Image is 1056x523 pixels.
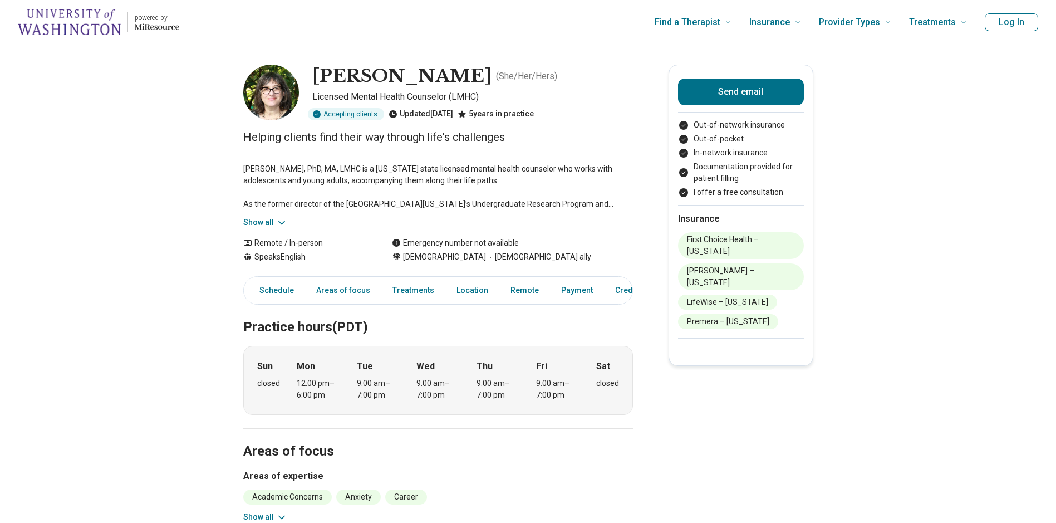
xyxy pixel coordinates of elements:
[386,279,441,302] a: Treatments
[297,378,340,401] div: 12:00 pm – 6:00 pm
[310,279,377,302] a: Areas of focus
[243,416,633,461] h2: Areas of focus
[536,360,547,373] strong: Fri
[243,346,633,415] div: When does the program meet?
[678,133,804,145] li: Out-of-pocket
[678,314,778,329] li: Premera – [US_STATE]
[18,4,179,40] a: Home page
[243,470,633,483] h3: Areas of expertise
[416,360,435,373] strong: Wed
[257,378,280,389] div: closed
[554,279,600,302] a: Payment
[678,147,804,159] li: In-network insurance
[403,251,486,263] span: [DEMOGRAPHIC_DATA]
[243,217,287,228] button: Show all
[678,263,804,290] li: [PERSON_NAME] – [US_STATE]
[678,187,804,198] li: I offer a free consultation
[749,14,790,30] span: Insurance
[608,279,664,302] a: Credentials
[596,378,619,389] div: closed
[312,65,492,88] h1: [PERSON_NAME]
[336,490,381,505] li: Anxiety
[486,251,591,263] span: [DEMOGRAPHIC_DATA] ally
[243,251,370,263] div: Speaks English
[243,490,332,505] li: Academic Concerns
[477,360,493,373] strong: Thu
[450,279,495,302] a: Location
[243,291,633,337] h2: Practice hours (PDT)
[819,14,880,30] span: Provider Types
[536,378,579,401] div: 9:00 am – 7:00 pm
[385,490,427,505] li: Career
[308,108,384,120] div: Accepting clients
[909,14,956,30] span: Treatments
[357,378,400,401] div: 9:00 am – 7:00 pm
[477,378,519,401] div: 9:00 am – 7:00 pm
[678,119,804,131] li: Out-of-network insurance
[678,232,804,259] li: First Choice Health – [US_STATE]
[678,119,804,198] ul: Payment options
[678,79,804,105] button: Send email
[389,108,453,120] div: Updated [DATE]
[135,13,179,22] p: powered by
[312,90,633,104] p: Licensed Mental Health Counselor (LMHC)
[678,295,777,310] li: LifeWise – [US_STATE]
[416,378,459,401] div: 9:00 am – 7:00 pm
[655,14,720,30] span: Find a Therapist
[678,212,804,226] h2: Insurance
[504,279,546,302] a: Remote
[458,108,534,120] div: 5 years in practice
[243,65,299,120] img: Jennifer Harris, Licensed Mental Health Counselor (LMHC)
[243,163,633,210] p: [PERSON_NAME], PhD, MA, LMHC is a [US_STATE] state licensed mental health counselor who works wit...
[496,70,557,83] p: ( She/Her/Hers )
[246,279,301,302] a: Schedule
[985,13,1038,31] button: Log In
[243,237,370,249] div: Remote / In-person
[678,161,804,184] li: Documentation provided for patient filling
[243,129,633,145] p: Helping clients find their way through life's challenges
[392,237,519,249] div: Emergency number not available
[596,360,610,373] strong: Sat
[357,360,373,373] strong: Tue
[297,360,315,373] strong: Mon
[257,360,273,373] strong: Sun
[243,511,287,523] button: Show all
